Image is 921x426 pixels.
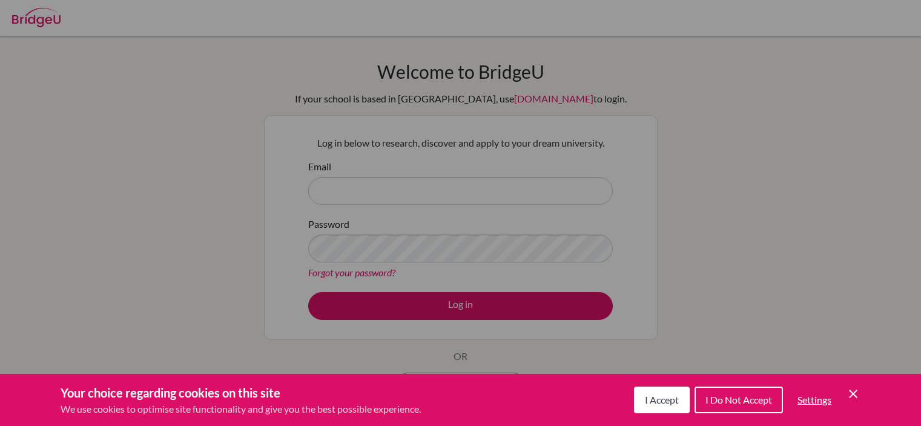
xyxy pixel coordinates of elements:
[797,394,831,405] span: Settings
[61,384,421,402] h3: Your choice regarding cookies on this site
[645,394,679,405] span: I Accept
[846,387,860,401] button: Save and close
[634,387,690,413] button: I Accept
[788,388,841,412] button: Settings
[705,394,772,405] span: I Do Not Accept
[61,402,421,416] p: We use cookies to optimise site functionality and give you the best possible experience.
[695,387,783,413] button: I Do Not Accept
